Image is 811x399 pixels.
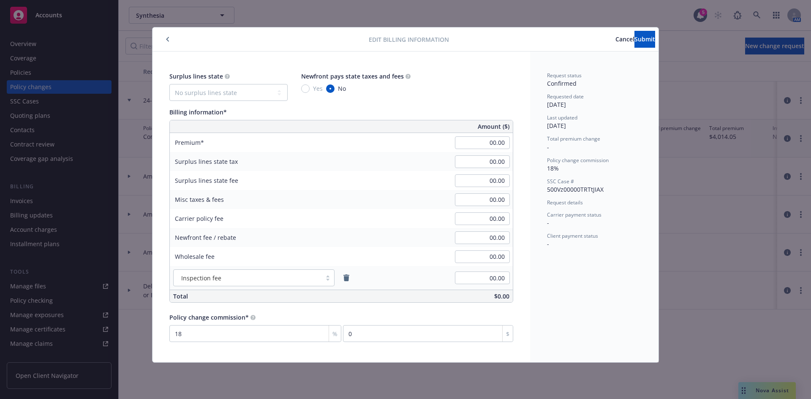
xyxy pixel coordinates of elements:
span: Newfront fee / rebate [175,233,236,242]
span: Wholesale fee [175,252,215,261]
input: 0.00 [455,155,510,168]
span: Premium [175,138,204,147]
span: - [547,219,549,227]
input: 0.00 [455,250,510,263]
span: $ [506,329,509,338]
input: 0.00 [455,136,510,149]
span: - [547,240,549,248]
span: Cancel [615,35,634,43]
span: $0.00 [494,292,509,300]
button: Submit [634,31,655,48]
span: Inspection fee [181,274,221,282]
span: Policy change commission* [169,313,249,321]
span: Yes [313,84,323,93]
a: remove [341,273,351,283]
span: Confirmed [547,79,577,87]
span: Policy change commission [547,157,609,164]
span: Total premium change [547,135,600,142]
span: 18% [547,164,559,172]
span: Request details [547,199,583,206]
span: Surplus lines state [169,72,223,80]
input: No [326,84,335,93]
span: Billing information* [169,108,227,116]
span: Inspection fee [178,274,317,282]
span: Amount ($) [478,122,509,131]
span: % [332,329,337,338]
span: Submit [634,35,655,43]
span: Edit billing information [369,35,449,44]
input: 0.00 [455,271,510,284]
span: - [547,143,549,151]
input: 0.00 [455,193,510,206]
span: Carrier policy fee [175,214,223,223]
span: Request status [547,72,582,79]
input: 0.00 [455,231,510,244]
input: 0.00 [455,174,510,187]
span: Surplus lines state tax [175,157,238,166]
span: Total [173,292,188,300]
span: [DATE] [547,100,566,109]
span: Newfront pays state taxes and fees [301,72,404,80]
span: Client payment status [547,232,598,239]
span: 500Vz00000TRTtJIAX [547,185,604,193]
span: [DATE] [547,122,566,130]
span: Last updated [547,114,577,121]
button: Cancel [615,31,634,48]
span: SSC Case # [547,178,574,185]
span: Surplus lines state fee [175,176,238,185]
span: Requested date [547,93,584,100]
input: 0.00 [455,212,510,225]
input: Yes [301,84,310,93]
span: Misc taxes & fees [175,195,224,204]
span: Carrier payment status [547,211,601,218]
span: No [338,84,346,93]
